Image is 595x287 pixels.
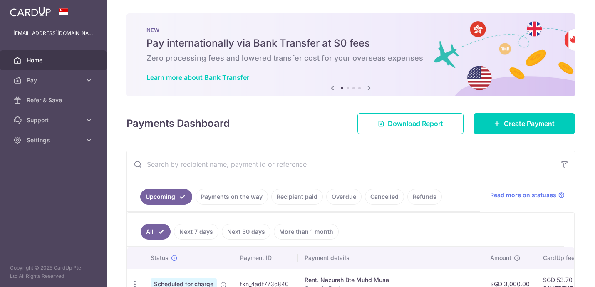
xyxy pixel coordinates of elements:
[127,151,555,178] input: Search by recipient name, payment id or reference
[146,27,555,33] p: NEW
[222,224,270,240] a: Next 30 days
[196,189,268,205] a: Payments on the way
[490,191,556,199] span: Read more on statuses
[298,247,483,269] th: Payment details
[146,37,555,50] h5: Pay internationally via Bank Transfer at $0 fees
[141,224,171,240] a: All
[504,119,555,129] span: Create Payment
[543,254,575,262] span: CardUp fee
[27,56,82,64] span: Home
[541,262,587,283] iframe: Opens a widget where you can find more information
[146,53,555,63] h6: Zero processing fees and lowered transfer cost for your overseas expenses
[27,76,82,84] span: Pay
[27,136,82,144] span: Settings
[490,254,511,262] span: Amount
[126,13,575,96] img: Bank transfer banner
[174,224,218,240] a: Next 7 days
[357,113,464,134] a: Download Report
[233,247,298,269] th: Payment ID
[271,189,323,205] a: Recipient paid
[27,96,82,104] span: Refer & Save
[126,116,230,131] h4: Payments Dashboard
[10,7,51,17] img: CardUp
[388,119,443,129] span: Download Report
[474,113,575,134] a: Create Payment
[274,224,339,240] a: More than 1 month
[305,276,477,284] div: Rent. Nazurah Bte Muhd Musa
[151,254,169,262] span: Status
[27,116,82,124] span: Support
[13,29,93,37] p: [EMAIL_ADDRESS][DOMAIN_NAME]
[490,191,565,199] a: Read more on statuses
[407,189,442,205] a: Refunds
[146,73,249,82] a: Learn more about Bank Transfer
[326,189,362,205] a: Overdue
[140,189,192,205] a: Upcoming
[365,189,404,205] a: Cancelled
